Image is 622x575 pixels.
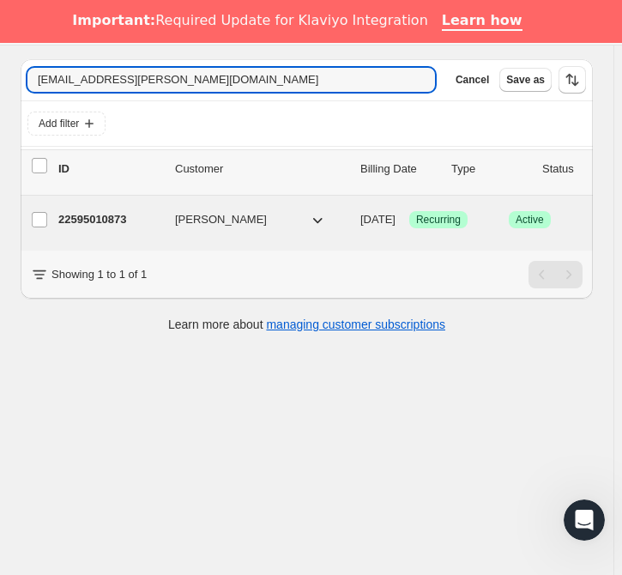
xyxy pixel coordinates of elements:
button: [PERSON_NAME] [165,206,336,233]
button: Cancel [449,68,496,92]
span: Add filter [39,117,79,130]
input: Filter subscribers [27,68,435,92]
span: Active [516,213,544,227]
div: Type [451,160,528,178]
p: Customer [175,160,347,178]
a: managing customer subscriptions [266,318,445,331]
b: Important: [72,12,155,28]
iframe: Intercom live chat [564,499,605,541]
button: Sort the results [559,66,586,94]
p: Billing Date [360,160,438,178]
div: Required Update for Klaviyo Integration [72,12,427,29]
p: Learn more about [168,316,445,333]
p: Status [542,160,619,178]
p: 22595010873 [58,211,161,228]
p: Showing 1 to 1 of 1 [51,266,147,283]
nav: Pagination [528,261,583,288]
span: Recurring [416,213,461,227]
span: [DATE] [360,213,396,226]
button: Add filter [27,112,106,136]
span: Cancel [456,73,489,87]
button: Save as [499,68,552,92]
span: [PERSON_NAME] [175,211,267,228]
a: Learn how [442,12,522,31]
p: ID [58,160,161,178]
span: Save as [506,73,545,87]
